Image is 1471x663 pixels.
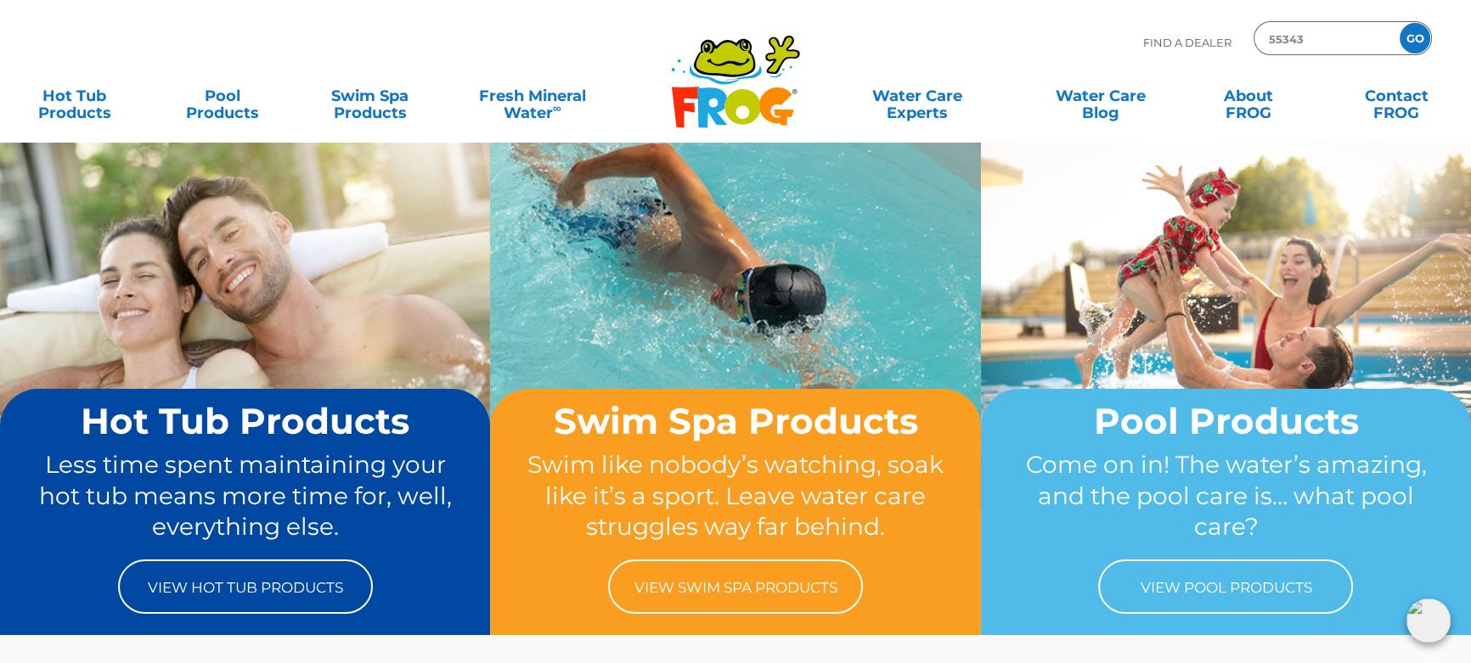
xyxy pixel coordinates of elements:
img: home-banner-pool-short [981,142,1471,508]
a: PoolProducts [165,79,279,113]
h2: Pool Products [1013,402,1439,441]
a: Swim SpaProducts [313,79,427,113]
a: View Swim Spa Products [608,559,863,614]
p: Come on in! The water’s amazing, and the pool care is… what pool care? [1013,449,1439,542]
img: home-banner-swim-spa-short [490,142,980,508]
a: View Hot Tub Products [118,559,373,614]
a: View Pool Products [1098,559,1353,614]
h2: Hot Tub Products [32,402,458,441]
a: Hot TubProducts [17,79,132,113]
a: AboutFROG [1192,79,1306,113]
img: openIcon [1406,598,1451,643]
input: GO [1400,23,1430,53]
a: Fresh MineralWater∞ [460,79,604,113]
a: Water CareExperts [824,79,1011,113]
h2: Swim Spa Products [522,402,948,441]
input: Zip Code Form [1267,26,1382,51]
p: Find A Dealer [1143,21,1231,64]
sup: ∞ [553,101,561,115]
p: Less time spent maintaining your hot tub means more time for, well, everything else. [32,449,458,542]
a: ContactFROG [1339,79,1454,113]
p: Swim like nobody’s watching, soak like it’s a sport. Leave water care struggles way far behind. [522,449,948,542]
a: Water CareBlog [1044,79,1158,113]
